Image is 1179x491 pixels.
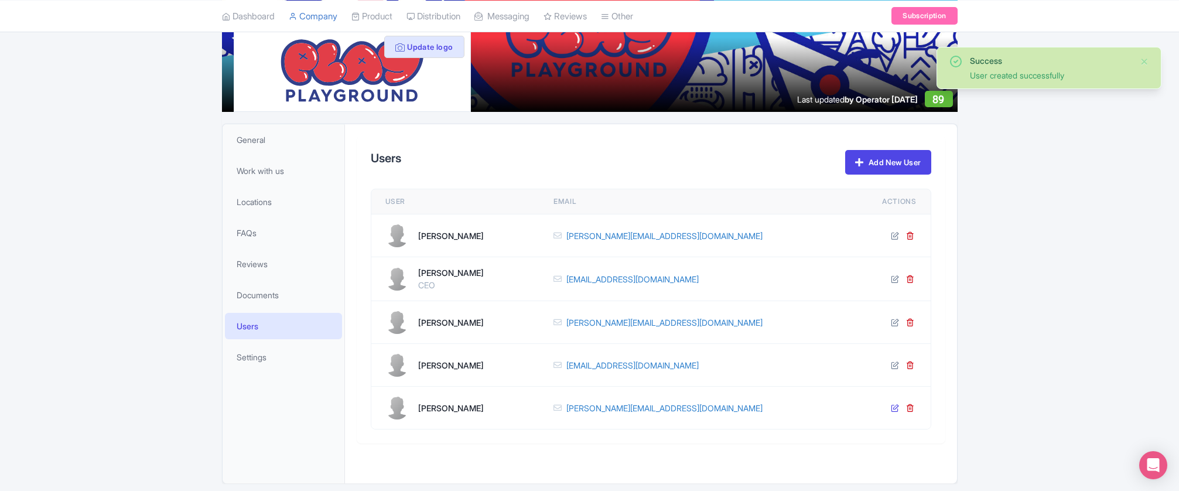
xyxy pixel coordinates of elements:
div: Last updated [797,93,918,105]
span: Reviews [237,258,268,270]
div: [PERSON_NAME] [418,359,484,371]
a: Add New User [845,150,931,175]
span: General [237,134,265,146]
span: Work with us [237,165,284,177]
a: FAQs [225,220,342,246]
a: [PERSON_NAME][EMAIL_ADDRESS][DOMAIN_NAME] [566,316,763,329]
a: Settings [225,344,342,370]
span: 89 [932,93,945,105]
img: eadbazcse79ayfazhd1d.svg [258,39,446,102]
a: Locations [225,189,342,215]
button: Close [1140,54,1149,69]
span: Documents [237,289,279,301]
a: [EMAIL_ADDRESS][DOMAIN_NAME] [566,273,699,285]
a: Documents [225,282,342,308]
div: [PERSON_NAME] [418,230,484,242]
div: Success [970,54,1130,67]
span: Locations [237,196,272,208]
div: User created successfully [970,69,1130,81]
a: Reviews [225,251,342,277]
th: User [371,189,540,214]
span: FAQs [237,227,257,239]
div: [PERSON_NAME] [418,402,484,414]
h2: Users [371,152,401,165]
a: [EMAIL_ADDRESS][DOMAIN_NAME] [566,359,699,371]
span: by Operator [DATE] [845,94,918,104]
th: Email [539,189,855,214]
span: Users [237,320,258,332]
div: [PERSON_NAME] [418,316,484,329]
div: CEO [418,279,484,291]
div: Open Intercom Messenger [1139,451,1167,479]
a: General [225,127,342,153]
button: Update logo [384,36,464,58]
div: [PERSON_NAME] [418,267,484,279]
a: Users [225,313,342,339]
span: Settings [237,351,266,363]
a: [PERSON_NAME][EMAIL_ADDRESS][DOMAIN_NAME] [566,402,763,414]
a: Subscription [891,7,957,25]
th: Actions [856,189,931,214]
a: Work with us [225,158,342,184]
a: [PERSON_NAME][EMAIL_ADDRESS][DOMAIN_NAME] [566,230,763,242]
